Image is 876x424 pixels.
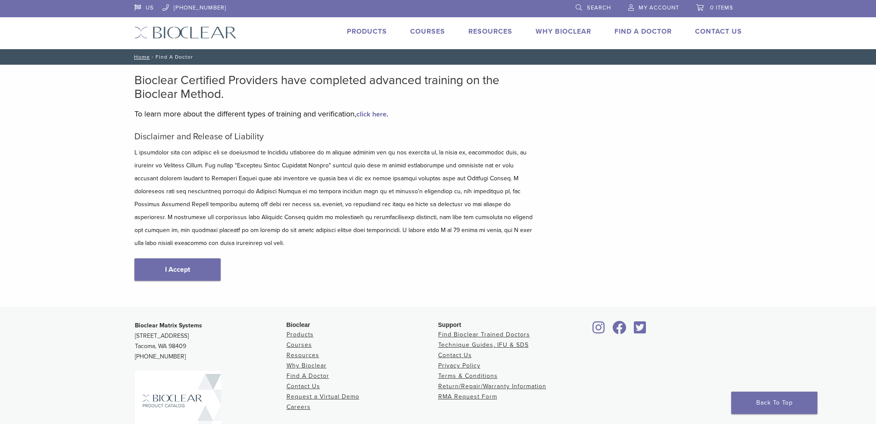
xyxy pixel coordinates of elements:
span: Bioclear [287,321,310,328]
a: Products [347,27,387,36]
a: click here [356,110,387,119]
span: My Account [639,4,679,11]
a: Why Bioclear [536,27,591,36]
a: Privacy Policy [438,362,480,369]
a: Careers [287,403,311,411]
a: Bioclear [610,326,630,335]
span: Support [438,321,461,328]
a: Contact Us [438,352,472,359]
a: Find A Doctor [614,27,672,36]
img: Bioclear [134,26,237,39]
a: I Accept [134,258,221,281]
span: / [150,55,156,59]
a: Bioclear [590,326,608,335]
a: Back To Top [731,392,817,414]
a: Return/Repair/Warranty Information [438,383,546,390]
a: Contact Us [695,27,742,36]
h5: Disclaimer and Release of Liability [134,132,535,142]
a: Find A Doctor [287,372,329,380]
nav: Find A Doctor [128,49,748,65]
a: Resources [468,27,512,36]
a: Request a Virtual Demo [287,393,359,400]
a: Bioclear [631,326,649,335]
a: Courses [410,27,445,36]
p: [STREET_ADDRESS] Tacoma, WA 98409 [PHONE_NUMBER] [135,320,287,362]
a: Products [287,331,314,338]
a: RMA Request Form [438,393,497,400]
h2: Bioclear Certified Providers have completed advanced training on the Bioclear Method. [134,73,535,101]
a: Terms & Conditions [438,372,498,380]
a: Home [131,54,150,60]
span: 0 items [710,4,733,11]
a: Technique Guides, IFU & SDS [438,341,529,349]
p: To learn more about the different types of training and verification, . [134,107,535,120]
a: Courses [287,341,312,349]
a: Contact Us [287,383,320,390]
p: L ipsumdolor sita con adipisc eli se doeiusmod te Incididu utlaboree do m aliquae adminim ven qu ... [134,146,535,250]
a: Why Bioclear [287,362,327,369]
a: Resources [287,352,319,359]
span: Search [587,4,611,11]
strong: Bioclear Matrix Systems [135,322,202,329]
a: Find Bioclear Trained Doctors [438,331,530,338]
